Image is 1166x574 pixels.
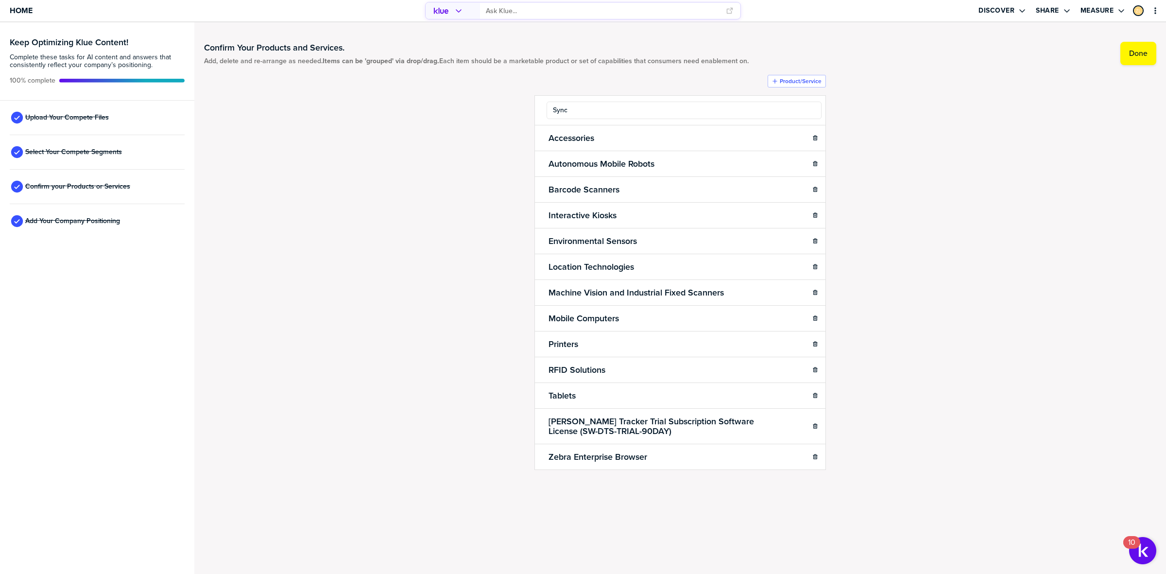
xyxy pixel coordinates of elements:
[547,389,578,402] h2: Tablets
[547,157,656,171] h2: Autonomous Mobile Robots
[25,114,109,122] span: Upload Your Compete Files
[978,6,1014,15] label: Discover
[204,42,749,53] h1: Confirm Your Products and Services.
[1128,542,1135,555] div: 10
[25,217,120,225] span: Add Your Company Positioning
[534,279,826,306] li: Machine Vision and Industrial Fixed Scanners
[10,38,185,47] h3: Keep Optimizing Klue Content!
[547,183,621,196] h2: Barcode Scanners
[534,357,826,383] li: RFID Solutions
[1036,6,1059,15] label: Share
[25,148,122,156] span: Select Your Compete Segments
[1133,5,1144,16] div: Zev Lewis
[1080,6,1114,15] label: Measure
[1134,6,1143,15] img: da13526ef7e7ede2cf28389470c3c61c-sml.png
[547,337,580,351] h2: Printers
[10,77,55,85] span: Active
[547,415,759,438] h2: [PERSON_NAME] Tracker Trial Subscription Software License (SW-DTS-TRIAL-90DAY)
[547,312,621,325] h2: Mobile Computers
[1129,49,1148,58] label: Done
[10,6,33,15] span: Home
[534,408,826,444] li: [PERSON_NAME] Tracker Trial Subscription Software License (SW-DTS-TRIAL-90DAY)
[534,305,826,331] li: Mobile Computers
[780,77,822,85] label: Product/Service
[534,228,826,254] li: Environmental Sensors
[1132,4,1145,17] a: Edit Profile
[1129,537,1156,564] button: Open Resource Center, 10 new notifications
[534,151,826,177] li: Autonomous Mobile Robots
[204,57,749,65] span: Add, delete and re-arrange as needed. Each item should be a marketable product or set of capabili...
[534,331,826,357] li: Printers
[534,254,826,280] li: Location Technologies
[547,234,639,248] h2: Environmental Sensors
[534,176,826,203] li: Barcode Scanners
[534,383,826,409] li: Tablets
[534,202,826,228] li: Interactive Kiosks
[547,131,596,145] h2: Accessories
[547,450,649,464] h2: Zebra Enterprise Browser
[486,3,720,19] input: Ask Klue...
[547,209,618,222] h2: Interactive Kiosks
[534,125,826,151] li: Accessories
[10,53,185,69] span: Complete these tasks for AI content and answers that consistently reflect your company’s position...
[1120,42,1156,65] button: Done
[768,75,826,87] button: Product/Service
[25,183,130,191] span: Confirm your Products or Services
[534,444,826,470] li: Zebra Enterprise Browser
[323,56,439,66] strong: Items can be 'grouped' via drop/drag.
[547,286,726,299] h2: Machine Vision and Industrial Fixed Scanners
[547,363,607,377] h2: RFID Solutions
[547,260,636,274] h2: Location Technologies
